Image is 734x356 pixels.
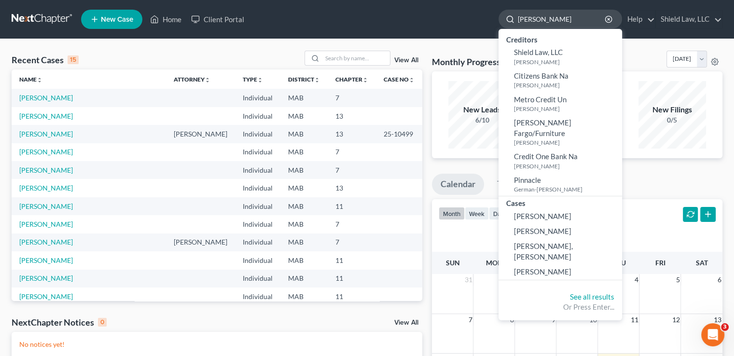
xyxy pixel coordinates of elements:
[518,10,606,28] input: Search by name...
[499,45,622,68] a: Shield Law, LLC[PERSON_NAME]
[19,112,73,120] a: [PERSON_NAME]
[376,125,422,143] td: 25-10499
[166,125,235,143] td: [PERSON_NAME]
[235,89,280,107] td: Individual
[280,197,328,215] td: MAB
[488,174,526,195] a: Tasks
[570,292,614,301] a: See all results
[235,125,280,143] td: Individual
[235,143,280,161] td: Individual
[328,161,376,179] td: 7
[19,166,73,174] a: [PERSON_NAME]
[68,55,79,64] div: 15
[235,251,280,269] td: Individual
[409,77,415,83] i: unfold_more
[394,319,418,326] a: View All
[432,56,500,68] h3: Monthly Progress
[499,68,622,92] a: Citizens Bank Na[PERSON_NAME]
[19,220,73,228] a: [PERSON_NAME]
[12,54,79,66] div: Recent Cases
[514,267,571,276] span: [PERSON_NAME]
[514,71,568,80] span: Citizens Bank Na
[328,143,376,161] td: 7
[235,179,280,197] td: Individual
[174,76,210,83] a: Attorneyunfold_more
[280,161,328,179] td: MAB
[721,323,729,331] span: 3
[19,130,73,138] a: [PERSON_NAME]
[235,270,280,288] td: Individual
[384,76,415,83] a: Case Nounfold_more
[514,138,620,147] small: [PERSON_NAME]
[280,89,328,107] td: MAB
[19,76,42,83] a: Nameunfold_more
[514,212,571,220] span: [PERSON_NAME]
[713,314,722,326] span: 13
[288,76,320,83] a: Districtunfold_more
[19,148,73,156] a: [PERSON_NAME]
[235,233,280,251] td: Individual
[19,238,73,246] a: [PERSON_NAME]
[328,215,376,233] td: 7
[328,179,376,197] td: 13
[514,58,620,66] small: [PERSON_NAME]
[37,77,42,83] i: unfold_more
[235,107,280,125] td: Individual
[514,185,620,193] small: German-[PERSON_NAME]
[514,118,571,137] span: [PERSON_NAME] Fargo/Furniture
[629,314,639,326] span: 11
[633,274,639,286] span: 4
[514,242,573,260] span: [PERSON_NAME], [PERSON_NAME]
[280,143,328,161] td: MAB
[335,76,368,83] a: Chapterunfold_more
[695,259,707,267] span: Sat
[362,77,368,83] i: unfold_more
[280,215,328,233] td: MAB
[235,288,280,305] td: Individual
[514,176,541,184] span: Pinnacle
[656,11,722,28] a: Shield Law, LLC
[19,94,73,102] a: [PERSON_NAME]
[328,89,376,107] td: 7
[280,288,328,305] td: MAB
[235,215,280,233] td: Individual
[328,107,376,125] td: 13
[145,11,186,28] a: Home
[499,239,622,264] a: [PERSON_NAME], [PERSON_NAME]
[314,77,320,83] i: unfold_more
[280,125,328,143] td: MAB
[671,314,680,326] span: 12
[514,95,567,104] span: Metro Credit Un
[98,318,107,327] div: 0
[205,77,210,83] i: unfold_more
[235,161,280,179] td: Individual
[19,184,73,192] a: [PERSON_NAME]
[514,48,563,56] span: Shield Law, LLC
[499,209,622,224] a: [PERSON_NAME]
[499,149,622,173] a: Credit One Bank Na[PERSON_NAME]
[257,77,263,83] i: unfold_more
[514,105,620,113] small: [PERSON_NAME]
[467,314,473,326] span: 7
[701,323,724,346] iframe: Intercom live chat
[328,288,376,305] td: 11
[439,207,465,220] button: month
[186,11,249,28] a: Client Portal
[463,274,473,286] span: 31
[280,233,328,251] td: MAB
[101,16,133,23] span: New Case
[465,207,489,220] button: week
[322,51,390,65] input: Search by name...
[655,259,665,267] span: Fri
[499,224,622,239] a: [PERSON_NAME]
[166,233,235,251] td: [PERSON_NAME]
[514,81,620,89] small: [PERSON_NAME]
[717,274,722,286] span: 6
[675,274,680,286] span: 5
[280,251,328,269] td: MAB
[280,270,328,288] td: MAB
[448,115,516,125] div: 6/10
[514,162,620,170] small: [PERSON_NAME]
[638,104,706,115] div: New Filings
[489,207,509,220] button: day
